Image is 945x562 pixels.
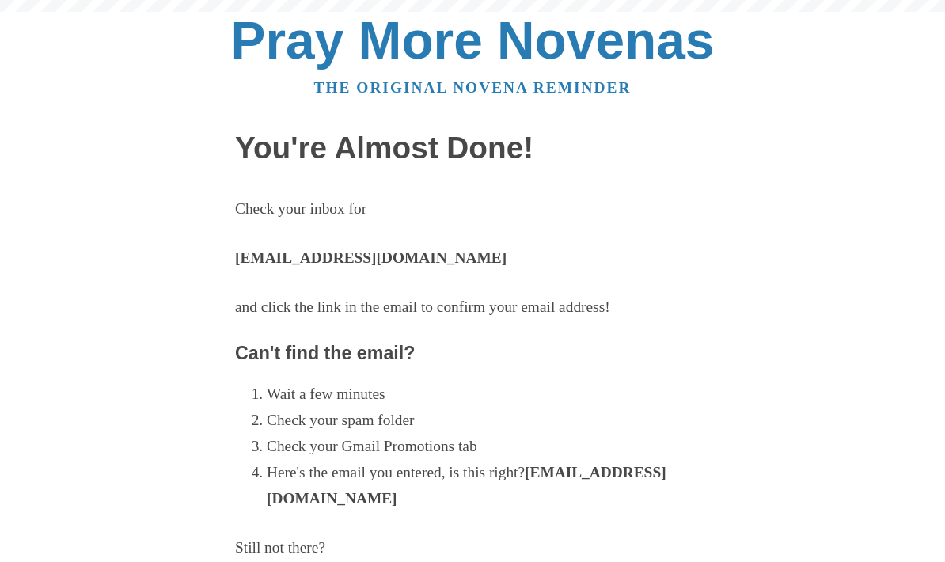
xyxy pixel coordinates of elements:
[235,535,710,561] p: Still not there?
[314,79,632,96] a: The original novena reminder
[235,196,710,222] p: Check your inbox for
[267,382,710,408] li: Wait a few minutes
[267,434,710,460] li: Check your Gmail Promotions tab
[235,131,710,165] h1: You're Almost Done!
[235,294,710,321] p: and click the link in the email to confirm your email address!
[231,11,715,70] a: Pray More Novenas
[267,460,710,512] li: Here's the email you entered, is this right?
[267,408,710,434] li: Check your spam folder
[235,249,507,266] strong: [EMAIL_ADDRESS][DOMAIN_NAME]
[267,464,666,507] strong: [EMAIL_ADDRESS][DOMAIN_NAME]
[235,344,710,364] h3: Can't find the email?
